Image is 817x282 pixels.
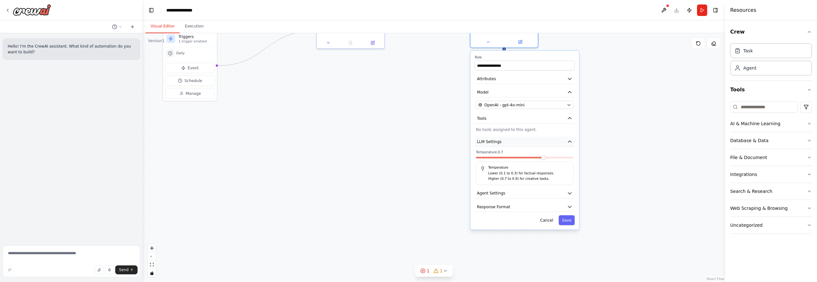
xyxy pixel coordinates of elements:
[730,132,812,149] button: Database & Data
[475,113,575,124] button: Tools
[730,166,812,183] button: Integrations
[316,13,385,49] div: Task description
[95,265,104,274] button: Upload files
[475,74,575,84] button: Attributes
[711,6,720,15] button: Hide right sidebar
[730,6,756,14] h4: Resources
[481,165,569,170] h5: Temperature
[148,269,156,277] button: toggle interactivity
[186,91,201,96] span: Manage
[440,268,443,274] span: 1
[5,265,14,274] button: Improve this prompt
[218,28,313,68] g: Edge from triggers to 4c0d9fd8-4512-4a1c-abac-3adc349ff93f
[178,39,214,44] p: 1 trigger enabled
[476,127,573,132] p: No tools assigned to this agent.
[730,81,812,99] button: Tools
[730,137,768,144] div: Database & Data
[165,88,215,99] button: Manage
[109,23,125,31] button: Switch to previous chat
[165,63,215,73] button: Event
[328,29,381,34] div: Task description
[730,183,812,200] button: Search & Research
[558,215,574,225] button: Save
[743,65,756,71] div: Agent
[476,150,503,155] span: Temperature: 0.7
[475,202,575,212] button: Response Format
[13,4,51,16] img: Logo
[148,244,156,277] div: React Flow controls
[475,87,575,97] button: Model
[477,139,502,144] span: LLM Settings
[8,43,135,55] p: Hello! I'm the CrewAI assistant. What kind of automation do you want to build?
[730,120,780,127] div: AI & Machine Learning
[730,149,812,166] button: File & Document
[537,215,556,225] button: Cancel
[176,51,184,56] span: Daily
[475,137,575,147] button: LLM Settings
[184,78,202,83] span: Schedule
[188,65,199,71] span: Event
[477,76,496,81] span: Attributes
[180,20,209,33] button: Execution
[475,55,575,60] label: Role
[127,23,138,31] button: Start a new chat
[339,40,362,46] button: No output available
[477,89,489,95] span: Model
[730,217,812,233] button: Uncategorized
[477,191,506,196] span: Agent Settings
[730,115,812,132] button: AI & Machine Learning
[707,277,724,281] a: React Flow attribution
[148,244,156,252] button: zoom in
[730,23,812,41] button: Crew
[148,252,156,261] button: zoom out
[743,48,753,54] div: Task
[488,176,569,181] p: Higher (0.7 to 0.9) for creative tasks.
[162,30,217,102] div: Triggers1 trigger enabledDailyEventScheduleManage
[178,34,214,39] h3: Triggers
[730,41,812,80] div: Crew
[475,188,575,199] button: Agent Settings
[415,265,453,277] button: 11
[730,188,772,194] div: Search & Research
[148,38,165,43] div: Version 1
[484,102,525,108] span: OpenAI - gpt-4o-mini
[730,200,812,217] button: Web Scraping & Browsing
[505,39,536,45] button: Open in side panel
[148,261,156,269] button: fit view
[166,7,199,13] nav: breadcrumb
[488,171,569,176] p: Lower (0.1 to 0.3) for factual responses.
[146,20,180,33] button: Visual Editor
[105,265,114,274] button: Click to speak your automation idea
[115,265,138,274] button: Send
[477,204,510,210] span: Response Format
[730,171,757,178] div: Integrations
[477,116,487,121] span: Tools
[730,222,762,228] div: Uncategorized
[363,40,382,46] button: Open in side panel
[147,6,156,15] button: Hide left sidebar
[476,101,573,109] button: OpenAI - gpt-4o-mini
[730,154,767,161] div: File & Document
[427,268,430,274] span: 1
[730,205,788,211] div: Web Scraping & Browsing
[165,75,215,86] button: Schedule
[730,99,812,239] div: Tools
[119,267,129,272] span: Send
